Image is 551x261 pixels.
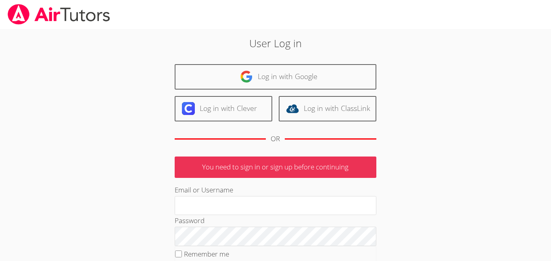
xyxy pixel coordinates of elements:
label: Remember me [184,249,229,259]
img: classlink-logo-d6bb404cc1216ec64c9a2012d9dc4662098be43eaf13dc465df04b49fa7ab582.svg [286,102,299,115]
a: Log in with ClassLink [279,96,376,121]
label: Password [175,216,205,225]
img: google-logo-50288ca7cdecda66e5e0955fdab243c47b7ad437acaf1139b6f446037453330a.svg [240,70,253,83]
div: OR [271,133,280,145]
p: You need to sign in or sign up before continuing [175,157,376,178]
a: Log in with Google [175,64,376,90]
img: clever-logo-6eab21bc6e7a338710f1a6ff85c0baf02591cd810cc4098c63d3a4b26e2feb20.svg [182,102,195,115]
h2: User Log in [127,35,424,51]
a: Log in with Clever [175,96,272,121]
img: airtutors_banner-c4298cdbf04f3fff15de1276eac7730deb9818008684d7c2e4769d2f7ddbe033.png [7,4,111,25]
label: Email or Username [175,185,233,194]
